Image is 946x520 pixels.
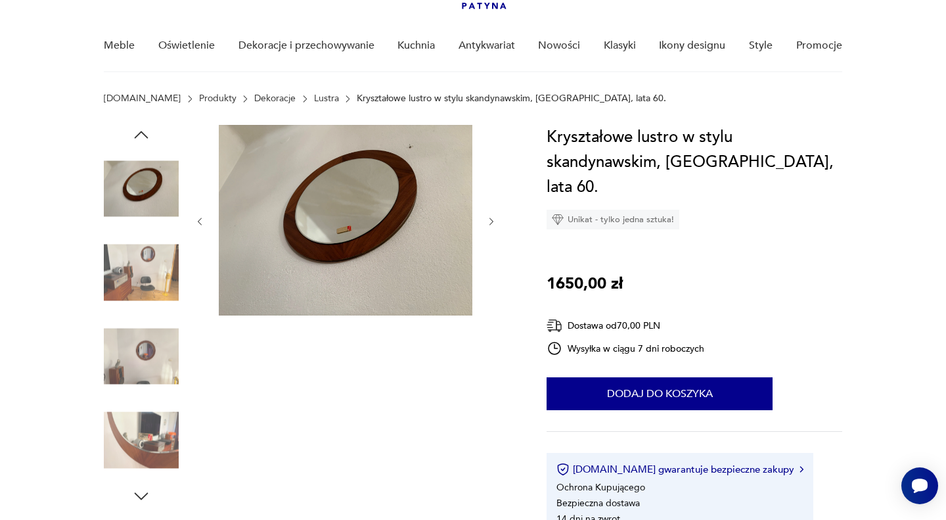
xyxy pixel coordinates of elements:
[104,235,179,310] img: Zdjęcie produktu Kryształowe lustro w stylu skandynawskim, Niemcy, lata 60.
[547,341,704,356] div: Wysyłka w ciągu 7 dni roboczych
[254,93,296,104] a: Dekoracje
[800,466,803,473] img: Ikona strzałki w prawo
[901,467,938,504] iframe: Smartsupp widget button
[219,125,472,316] img: Zdjęcie produktu Kryształowe lustro w stylu skandynawskim, Niemcy, lata 60.
[397,20,435,71] a: Kuchnia
[104,151,179,226] img: Zdjęcie produktu Kryształowe lustro w stylu skandynawskim, Niemcy, lata 60.
[749,20,773,71] a: Style
[104,93,181,104] a: [DOMAIN_NAME]
[556,497,640,509] li: Bezpieczna dostawa
[547,377,773,410] button: Dodaj do koszyka
[158,20,215,71] a: Oświetlenie
[104,403,179,478] img: Zdjęcie produktu Kryształowe lustro w stylu skandynawskim, Niemcy, lata 60.
[104,20,135,71] a: Meble
[314,93,339,104] a: Lustra
[547,210,679,229] div: Unikat - tylko jedna sztuka!
[659,20,725,71] a: Ikony designu
[104,319,179,394] img: Zdjęcie produktu Kryształowe lustro w stylu skandynawskim, Niemcy, lata 60.
[547,318,562,334] img: Ikona dostawy
[547,318,704,334] div: Dostawa od 70,00 PLN
[556,463,803,476] button: [DOMAIN_NAME] gwarantuje bezpieczne zakupy
[556,481,645,494] li: Ochrona Kupującego
[796,20,842,71] a: Promocje
[357,93,666,104] p: Kryształowe lustro w stylu skandynawskim, [GEOGRAPHIC_DATA], lata 60.
[459,20,515,71] a: Antykwariat
[552,214,564,225] img: Ikona diamentu
[556,463,570,476] img: Ikona certyfikatu
[604,20,636,71] a: Klasyki
[199,93,236,104] a: Produkty
[538,20,580,71] a: Nowości
[547,125,842,200] h1: Kryształowe lustro w stylu skandynawskim, [GEOGRAPHIC_DATA], lata 60.
[238,20,374,71] a: Dekoracje i przechowywanie
[547,272,623,296] p: 1650,00 zł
